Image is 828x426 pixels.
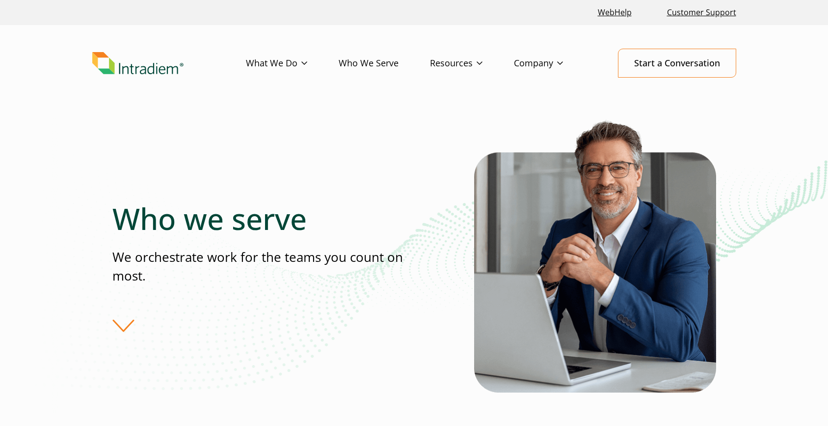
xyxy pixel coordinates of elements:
[112,201,414,236] h1: Who we serve
[92,52,184,75] img: Intradiem
[339,49,430,78] a: Who We Serve
[618,49,736,78] a: Start a Conversation
[246,49,339,78] a: What We Do
[474,117,716,393] img: Who Intradiem Serves
[430,49,514,78] a: Resources
[112,248,414,285] p: We orchestrate work for the teams you count on most.
[594,2,636,23] a: Link opens in a new window
[92,52,246,75] a: Link to homepage of Intradiem
[514,49,594,78] a: Company
[663,2,740,23] a: Customer Support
